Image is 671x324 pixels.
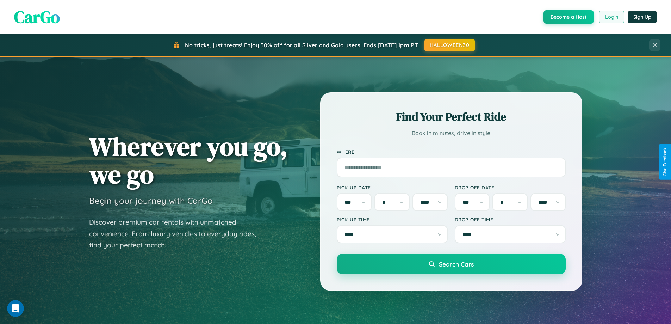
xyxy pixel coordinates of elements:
[599,11,624,23] button: Login
[89,133,288,188] h1: Wherever you go, we go
[455,216,566,222] label: Drop-off Time
[337,184,448,190] label: Pick-up Date
[337,149,566,155] label: Where
[185,42,419,49] span: No tricks, just treats! Enjoy 30% off for all Silver and Gold users! Ends [DATE] 1pm PT.
[337,216,448,222] label: Pick-up Time
[663,148,667,176] div: Give Feedback
[89,195,213,206] h3: Begin your journey with CarGo
[14,5,60,29] span: CarGo
[543,10,594,24] button: Become a Host
[455,184,566,190] label: Drop-off Date
[337,109,566,124] h2: Find Your Perfect Ride
[424,39,475,51] button: HALLOWEEN30
[337,128,566,138] p: Book in minutes, drive in style
[337,254,566,274] button: Search Cars
[7,300,24,317] iframe: Intercom live chat
[89,216,265,251] p: Discover premium car rentals with unmatched convenience. From luxury vehicles to everyday rides, ...
[439,260,474,268] span: Search Cars
[628,11,657,23] button: Sign Up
